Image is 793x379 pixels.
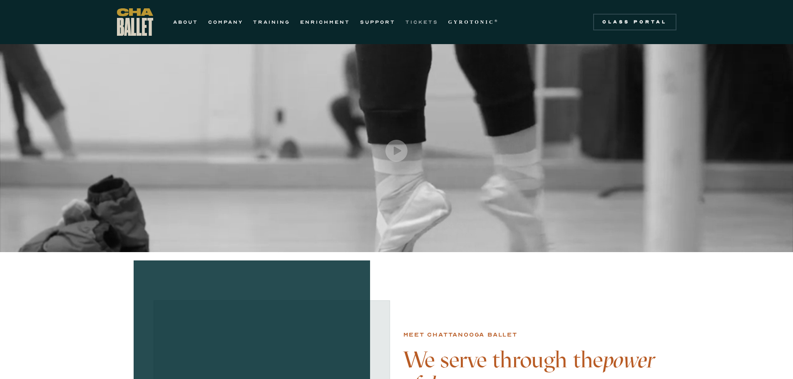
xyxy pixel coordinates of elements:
div: Class Portal [598,19,671,25]
div: Meet chattanooga ballet [403,330,517,340]
a: GYROTONIC® [448,17,499,27]
a: TRAINING [253,17,290,27]
a: TICKETS [405,17,438,27]
a: Class Portal [593,14,676,30]
a: home [117,8,153,36]
a: SUPPORT [360,17,395,27]
a: ABOUT [173,17,198,27]
a: COMPANY [208,17,243,27]
strong: GYROTONIC [448,19,495,25]
sup: ® [495,19,499,23]
a: ENRICHMENT [300,17,350,27]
